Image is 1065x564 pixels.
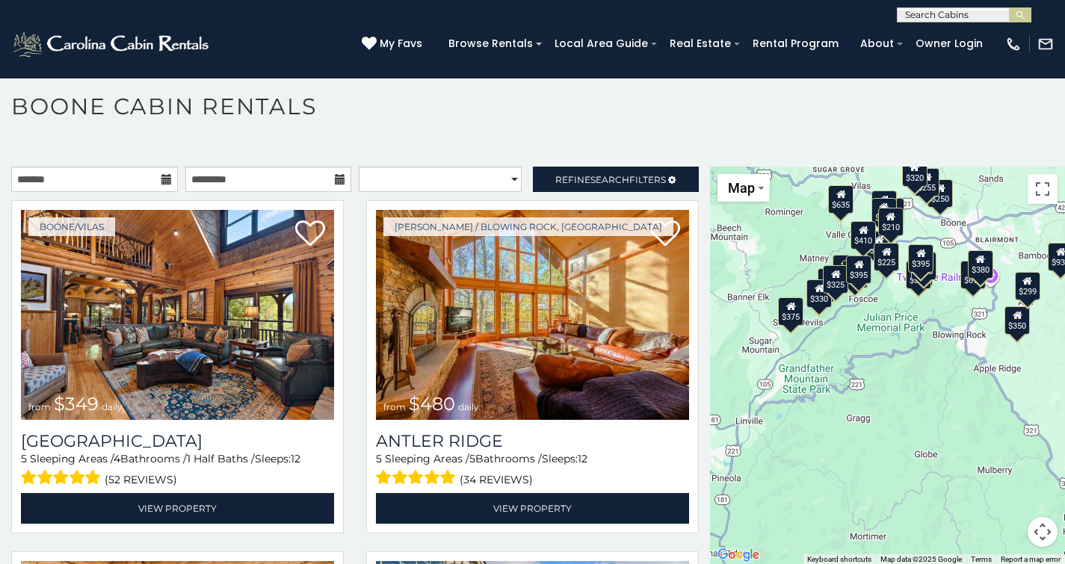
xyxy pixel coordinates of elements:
div: $485 [842,259,867,288]
a: Owner Login [908,32,990,55]
span: Map data ©2025 Google [880,555,962,563]
div: $635 [828,185,853,214]
div: $315 [905,261,930,289]
a: My Favs [362,36,426,52]
a: Browse Rentals [441,32,540,55]
a: Antler Ridge from $480 daily [376,210,689,420]
span: $349 [54,393,99,415]
span: 5 [21,452,27,465]
span: 12 [291,452,300,465]
a: Local Area Guide [547,32,655,55]
a: Add to favorites [295,219,325,250]
button: Map camera controls [1028,517,1058,547]
span: daily [102,401,123,412]
span: (52 reviews) [105,470,177,489]
span: (34 reviews) [460,470,533,489]
img: White-1-2.png [11,29,213,59]
div: $320 [901,158,927,186]
a: Antler Ridge [376,431,689,451]
div: $225 [874,242,899,270]
div: $255 [914,167,939,196]
div: $395 [908,244,933,273]
span: 4 [114,452,120,465]
div: Sleeping Areas / Bathrooms / Sleeps: [376,451,689,489]
a: View Property [376,493,689,524]
div: $330 [806,279,832,308]
a: Real Estate [662,32,738,55]
a: Boone/Vilas [28,217,115,236]
div: $460 [871,198,896,226]
span: Map [728,180,755,196]
span: Search [590,174,629,185]
div: $250 [927,179,953,208]
div: $395 [846,255,871,283]
img: mail-regular-white.png [1037,36,1054,52]
span: My Favs [380,36,422,52]
h3: Diamond Creek Lodge [21,431,334,451]
img: Antler Ridge [376,210,689,420]
a: [GEOGRAPHIC_DATA] [21,431,334,451]
span: from [383,401,406,412]
a: [PERSON_NAME] / Blowing Rock, [GEOGRAPHIC_DATA] [383,217,673,236]
button: Toggle fullscreen view [1028,174,1058,204]
span: 5 [469,452,475,465]
div: $400 [833,254,858,282]
a: View Property [21,493,334,524]
span: from [28,401,51,412]
a: Report a map error [1001,555,1061,563]
div: $380 [967,250,993,279]
span: $480 [409,393,455,415]
div: $350 [1004,306,1030,334]
img: phone-regular-white.png [1005,36,1022,52]
span: 1 Half Baths / [187,452,255,465]
div: $410 [851,221,876,250]
a: Diamond Creek Lodge from $349 daily [21,210,334,420]
img: Diamond Creek Lodge [21,210,334,420]
a: Terms (opens in new tab) [971,555,992,563]
div: $349 [878,197,904,226]
a: RefineSearchFilters [533,167,700,192]
div: $375 [778,297,803,326]
div: $565 [871,190,897,218]
span: 12 [578,452,587,465]
a: About [853,32,901,55]
a: Rental Program [745,32,846,55]
div: $299 [1014,272,1040,300]
span: 5 [376,452,382,465]
button: Change map style [717,174,770,202]
div: $210 [877,207,903,235]
span: Refine Filters [555,174,666,185]
div: $325 [823,265,848,294]
span: daily [458,401,479,412]
div: $695 [960,261,986,289]
div: $675 [910,252,936,280]
div: Sleeping Areas / Bathrooms / Sleeps: [21,451,334,489]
